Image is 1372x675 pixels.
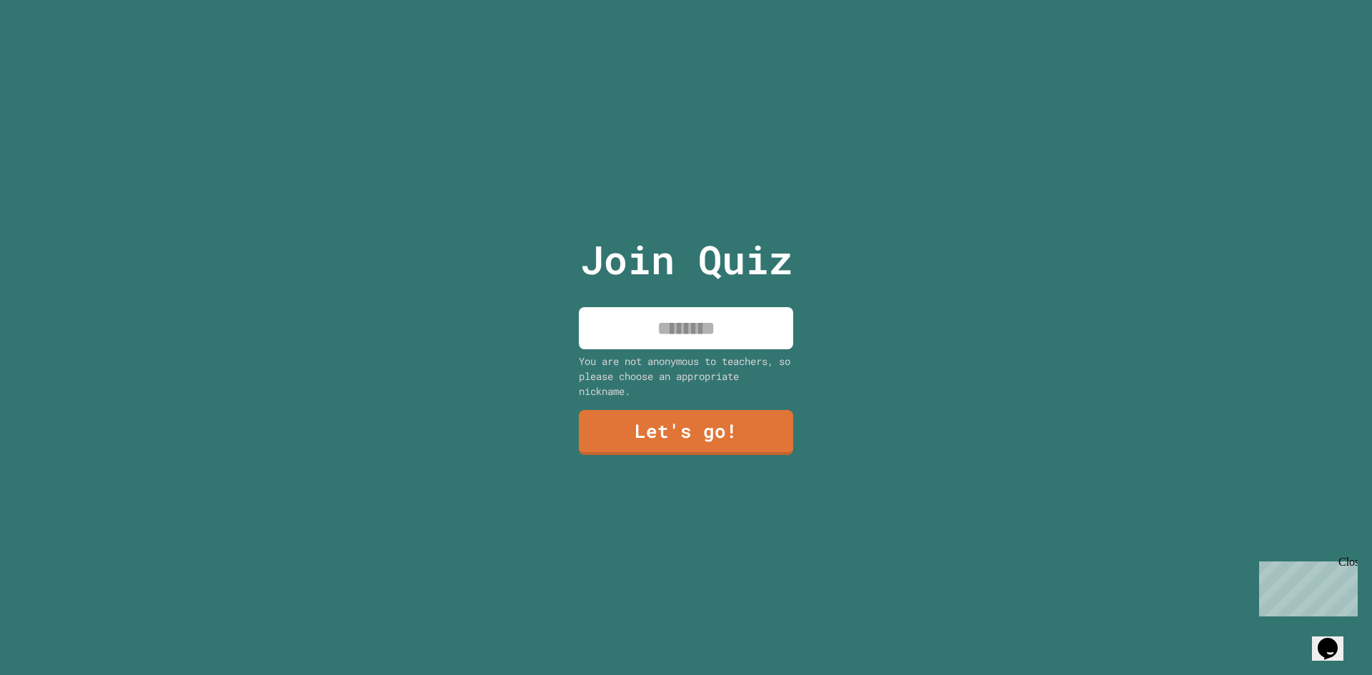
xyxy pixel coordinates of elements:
[579,354,793,399] div: You are not anonymous to teachers, so please choose an appropriate nickname.
[1253,556,1358,616] iframe: chat widget
[1312,618,1358,661] iframe: chat widget
[579,410,793,455] a: Let's go!
[6,6,99,91] div: Chat with us now!Close
[580,230,792,289] p: Join Quiz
